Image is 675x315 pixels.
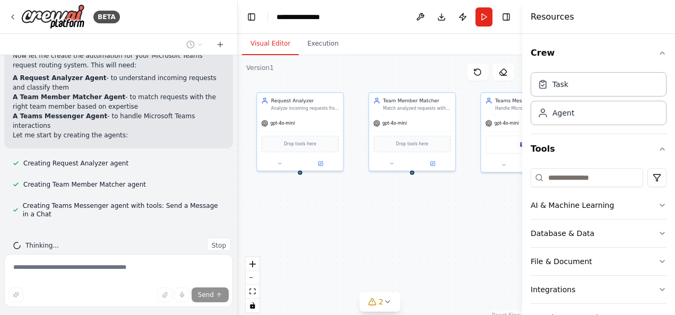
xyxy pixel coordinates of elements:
[531,200,614,211] div: AI & Machine Learning
[198,291,214,299] span: Send
[271,97,339,104] div: Request Analyzer
[299,33,347,55] button: Execution
[531,248,667,275] button: File & Document
[182,38,207,51] button: Switch to previous chat
[379,296,384,307] span: 2
[23,180,146,189] span: Creating Team Member Matcher agent
[246,299,259,312] button: toggle interactivity
[13,112,107,120] strong: A Teams Messenger Agent
[21,4,85,29] img: Logo
[552,79,568,90] div: Task
[13,74,107,82] strong: A Request Analyzer Agent
[383,106,451,111] div: Match analyzed requests with the most suitable team member based on their specialization areas de...
[480,92,568,173] div: Teams MessengerHandle Microsoft Teams communication by sending the routed request to the designat...
[13,130,224,140] p: Let me start by creating the agents:
[495,97,563,104] div: Teams Messenger
[158,287,172,302] button: Upload files
[256,92,344,171] div: Request AnalyzerAnalyze incoming requests from {teams_chat} to understand the topic, urgency, and...
[495,120,519,126] span: gpt-4o-mini
[207,238,231,253] button: Stop
[271,106,339,111] div: Analyze incoming requests from {teams_chat} to understand the topic, urgency, and technical requi...
[93,11,120,23] div: BETA
[13,92,224,111] li: - to match requests with the right team member based on expertise
[23,159,128,168] span: Creating Request Analyzer agent
[244,10,259,24] button: Hide left sidebar
[175,287,189,302] button: Click to speak your automation idea
[531,134,667,164] button: Tools
[192,287,229,302] button: Send
[360,292,401,312] button: 2
[13,73,224,92] li: - to understand incoming requests and classify them
[531,11,574,23] h4: Resources
[552,108,574,118] div: Agent
[301,160,341,168] button: Open in side panel
[531,256,592,267] div: File & Document
[531,191,667,219] button: AI & Machine Learning
[499,10,514,24] button: Hide right sidebar
[25,241,59,250] span: Thinking...
[276,12,330,22] nav: breadcrumb
[246,271,259,285] button: zoom out
[246,257,259,312] div: React Flow controls
[13,51,224,70] p: Now let me create the automation for your Microsoft Teams request routing system. This will need:
[531,228,594,239] div: Database & Data
[531,38,667,68] button: Crew
[246,257,259,271] button: zoom in
[212,38,229,51] button: Start a new chat
[246,64,274,72] div: Version 1
[531,284,575,295] div: Integrations
[270,120,295,126] span: gpt-4o-mini
[13,93,125,101] strong: A Team Member Matcher Agent
[383,97,451,104] div: Team Member Matcher
[531,276,667,303] button: Integrations
[242,33,299,55] button: Visual Editor
[383,120,407,126] span: gpt-4o-mini
[8,287,23,302] button: Improve this prompt
[212,241,226,250] span: Stop
[531,220,667,247] button: Database & Data
[396,141,428,147] span: Drop tools here
[531,68,667,134] div: Crew
[23,202,224,218] span: Creating Teams Messenger agent with tools: Send a Message in a Chat
[495,106,563,111] div: Handle Microsoft Teams communication by sending the routed request to the designated team member ...
[246,285,259,299] button: fit view
[413,160,453,168] button: Open in side panel
[284,141,316,147] span: Drop tools here
[368,92,456,171] div: Team Member MatcherMatch analyzed requests with the most suitable team member based on their spec...
[13,111,224,130] li: - to handle Microsoft Teams interactions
